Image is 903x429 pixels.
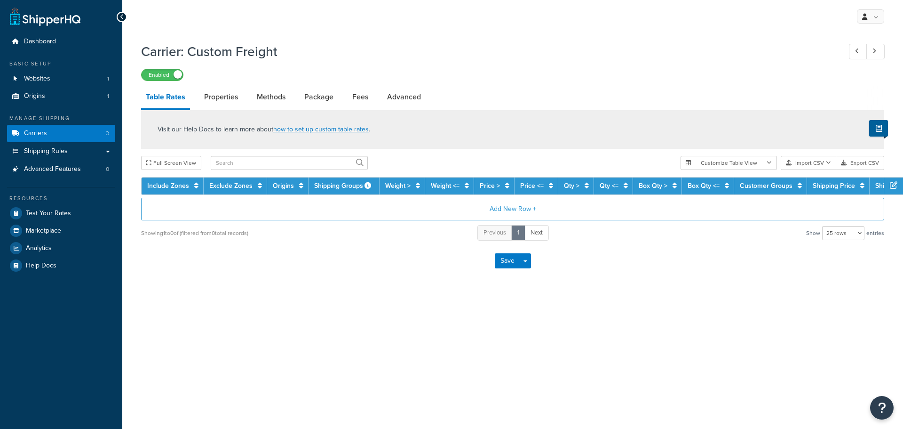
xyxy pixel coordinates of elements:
span: 0 [106,165,109,173]
div: Showing 1 to 0 of (filtered from 0 total records) [141,227,248,240]
a: Origins [273,181,294,191]
a: Next Record [866,44,885,59]
a: Shipping Rules [7,143,115,160]
a: Customer Groups [740,181,792,191]
label: Enabled [142,69,183,81]
a: Box Qty > [639,181,667,191]
a: Exclude Zones [209,181,253,191]
a: how to set up custom table rates [273,124,369,134]
a: Fees [348,86,373,108]
button: Customize Table View [681,156,777,170]
p: Visit our Help Docs to learn more about . [158,124,370,135]
button: Open Resource Center [870,396,894,420]
span: 3 [106,130,109,138]
span: Shipping Rules [24,147,68,155]
span: Carriers [24,130,47,138]
a: Price > [480,181,500,191]
a: Previous Record [849,44,867,59]
div: Basic Setup [7,60,115,68]
a: Weight <= [431,181,459,191]
button: Save [495,253,520,268]
div: Manage Shipping [7,114,115,122]
a: Previous [477,225,512,241]
a: Marketplace [7,222,115,239]
li: Websites [7,70,115,88]
th: Shipping Groups [309,178,380,194]
span: entries [866,227,884,240]
a: Test Your Rates [7,205,115,222]
a: Package [300,86,338,108]
span: Previous [483,228,506,237]
span: Test Your Rates [26,210,71,218]
a: Properties [199,86,243,108]
a: Shipping Price [813,181,855,191]
a: Next [524,225,549,241]
a: Origins1 [7,88,115,105]
button: Add New Row + [141,198,884,220]
span: Show [806,227,820,240]
input: Search [211,156,368,170]
span: Advanced Features [24,165,81,173]
span: Help Docs [26,262,56,270]
li: Advanced Features [7,161,115,178]
span: Dashboard [24,38,56,46]
span: Next [531,228,543,237]
a: Help Docs [7,257,115,274]
span: Origins [24,92,45,100]
span: 1 [107,92,109,100]
a: Qty > [564,181,579,191]
span: Websites [24,75,50,83]
a: Qty <= [600,181,618,191]
span: 1 [107,75,109,83]
li: Origins [7,88,115,105]
a: Price <= [520,181,544,191]
a: Advanced Features0 [7,161,115,178]
a: Dashboard [7,33,115,50]
a: Box Qty <= [688,181,720,191]
span: Marketplace [26,227,61,235]
h1: Carrier: Custom Freight [141,42,832,61]
button: Export CSV [836,156,884,170]
a: Table Rates [141,86,190,110]
a: Analytics [7,240,115,257]
button: Show Help Docs [869,120,888,137]
a: Include Zones [147,181,189,191]
button: Import CSV [781,156,836,170]
li: Carriers [7,125,115,142]
a: 1 [511,225,525,241]
a: Websites1 [7,70,115,88]
a: Weight > [385,181,411,191]
a: Carriers3 [7,125,115,142]
div: Resources [7,194,115,202]
a: Methods [252,86,290,108]
span: Analytics [26,244,52,252]
button: Full Screen View [141,156,201,170]
a: Advanced [382,86,426,108]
